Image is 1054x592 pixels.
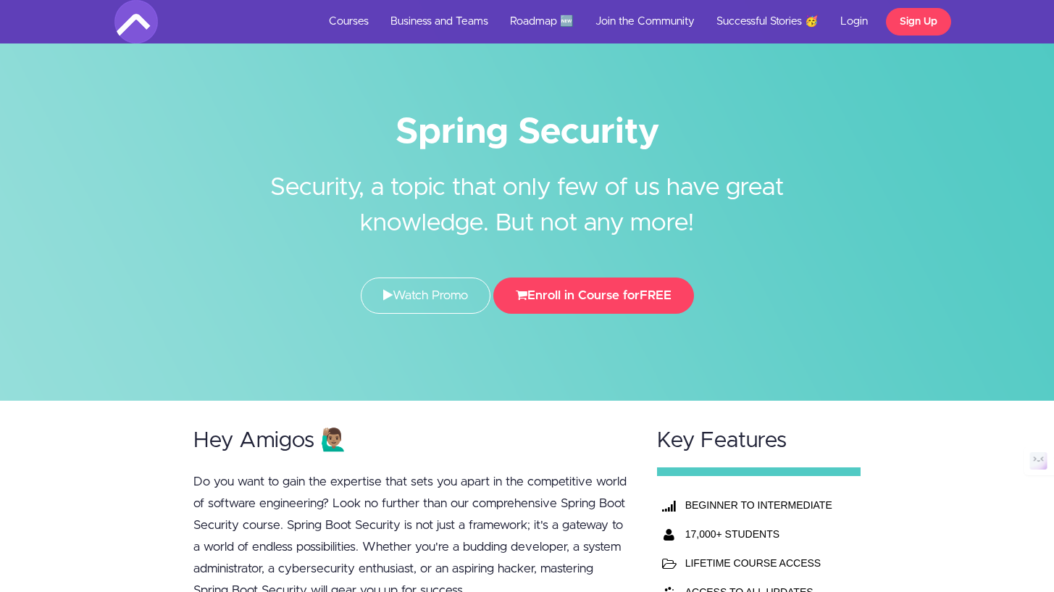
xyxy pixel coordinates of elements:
[657,429,861,453] h2: Key Features
[493,278,694,314] button: Enroll in Course forFREE
[256,149,799,241] h2: Security, a topic that only few of us have great knowledge. But not any more!
[193,429,630,453] h2: Hey Amigos 🙋🏽‍♂️
[361,278,490,314] a: Watch Promo
[682,549,838,578] td: LIFETIME COURSE ACCESS
[886,8,951,36] a: Sign Up
[114,116,940,149] h1: Spring Security
[682,491,838,520] th: BEGINNER TO INTERMEDIATE
[640,289,672,301] span: FREE
[682,520,838,549] th: 17,000+ STUDENTS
